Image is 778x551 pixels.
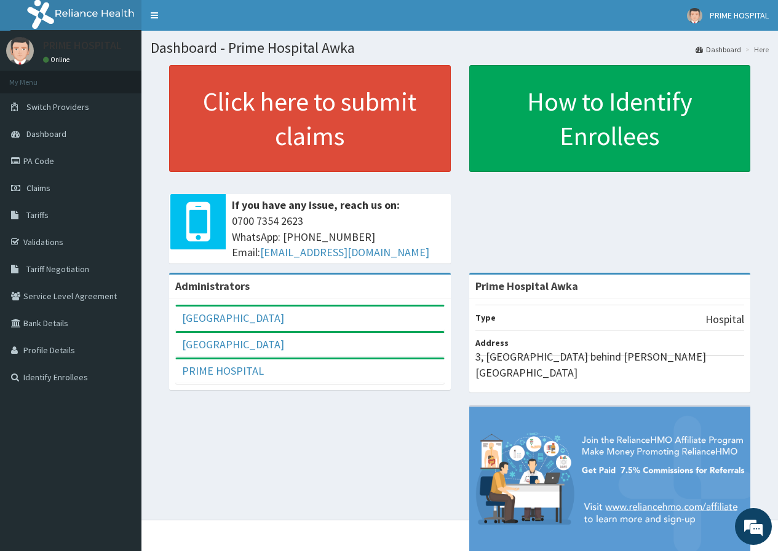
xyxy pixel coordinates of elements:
[175,279,250,293] b: Administrators
[705,311,744,327] p: Hospital
[182,311,284,325] a: [GEOGRAPHIC_DATA]
[742,44,769,55] li: Here
[169,65,451,172] a: Click here to submit claims
[26,209,49,221] span: Tariffs
[6,37,34,64] img: User Image
[232,198,400,212] b: If you have any issue, reach us on:
[182,337,284,351] a: [GEOGRAPHIC_DATA]
[26,128,66,139] span: Dashboard
[475,337,509,348] b: Address
[696,44,741,55] a: Dashboard
[260,245,429,259] a: [EMAIL_ADDRESS][DOMAIN_NAME]
[475,349,745,380] p: 3, [GEOGRAPHIC_DATA] behind [PERSON_NAME][GEOGRAPHIC_DATA]
[469,65,751,172] a: How to Identify Enrollees
[232,213,445,260] span: 0700 7354 2623 WhatsApp: [PHONE_NUMBER] Email:
[151,40,769,56] h1: Dashboard - Prime Hospital Awka
[43,55,73,64] a: Online
[26,264,89,275] span: Tariff Negotiation
[182,364,264,378] a: PRIME HOSPITAL
[26,101,89,112] span: Switch Providers
[475,312,496,323] b: Type
[687,8,702,23] img: User Image
[43,40,122,51] p: PRIME HOSPITAL
[26,182,50,193] span: Claims
[475,279,578,293] strong: Prime Hospital Awka
[710,10,769,21] span: PRIME HOSPITAL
